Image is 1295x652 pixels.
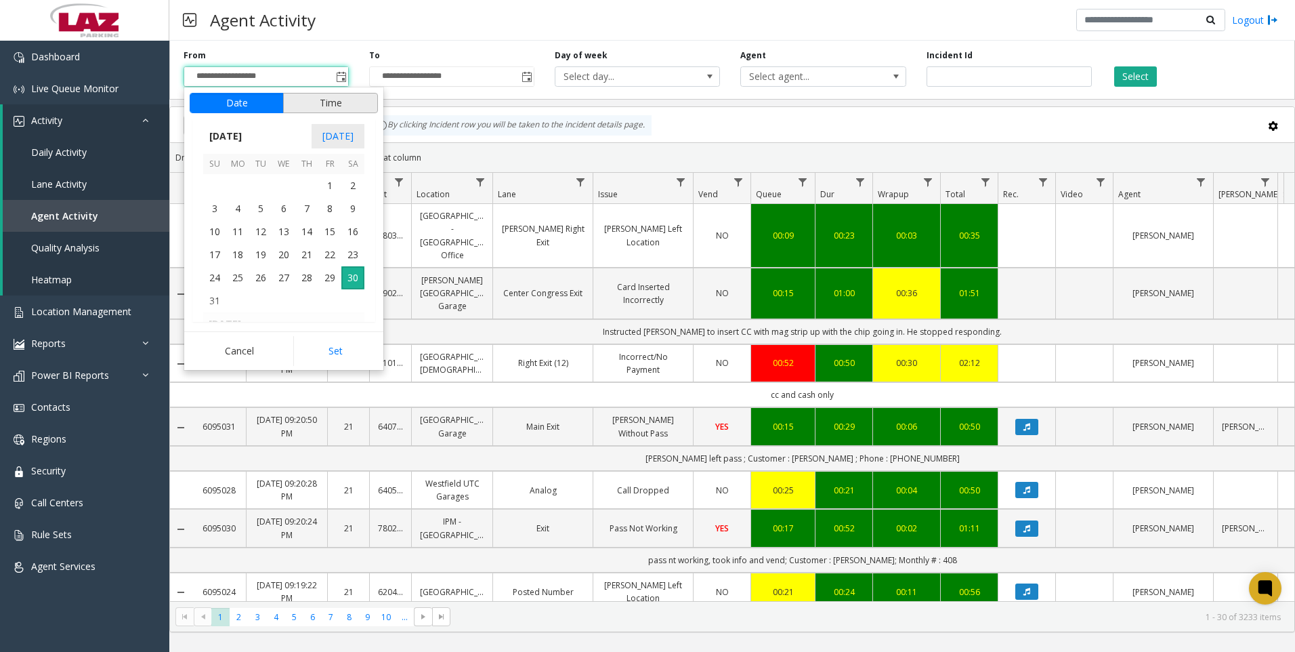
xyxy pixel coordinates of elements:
a: NO [702,356,742,369]
a: Card Inserted Incorrectly [601,281,685,306]
button: Cancel [190,336,289,366]
span: 5 [249,197,272,220]
span: Agent Activity [31,209,98,222]
td: Monday, August 4, 2025 [226,197,249,220]
span: Contacts [31,401,70,413]
span: Dur [820,188,834,200]
span: 12 [249,220,272,243]
span: 2 [341,174,364,197]
span: Page 4 [267,608,285,626]
a: [PERSON_NAME] Left Location [601,579,685,605]
span: 29 [318,266,341,289]
td: Thursday, August 21, 2025 [295,243,318,266]
img: 'icon' [14,498,24,509]
img: 'icon' [14,466,24,477]
span: Page 2 [230,608,248,626]
label: From [184,49,206,62]
td: Wednesday, August 27, 2025 [272,266,295,289]
a: [GEOGRAPHIC_DATA] - [GEOGRAPHIC_DATA] Office [420,209,484,262]
span: 4 [226,197,249,220]
td: Tuesday, August 12, 2025 [249,220,272,243]
div: 00:25 [759,484,807,497]
a: Collapse Details [170,289,192,300]
span: NO [716,230,729,241]
img: 'icon' [14,116,24,127]
div: By clicking Incident row you will be taken to the incident details page. [370,115,652,136]
span: Page 1 [211,608,230,626]
button: Date tab [190,93,284,113]
a: 01:00 [824,287,864,300]
span: 31 [203,289,226,312]
a: [PERSON_NAME] Right Exit [501,222,585,248]
div: 01:51 [949,287,990,300]
a: Posted Number [501,586,585,598]
span: 6 [272,197,295,220]
td: Friday, August 15, 2025 [318,220,341,243]
img: pageIcon [183,3,196,37]
a: NO [702,484,742,497]
a: [DATE] 09:19:22 PM [255,579,319,605]
span: Call Centers [31,496,83,509]
div: 00:52 [824,522,864,535]
span: 16 [341,220,364,243]
a: [PERSON_NAME] [1122,522,1205,535]
span: Issue [598,188,618,200]
a: Pass Not Working [601,522,685,535]
a: Agent Filter Menu [1192,173,1210,191]
a: [GEOGRAPHIC_DATA] Garage [420,413,484,439]
div: 00:02 [881,522,932,535]
a: NO [702,287,742,300]
img: logout [1267,13,1278,27]
span: Go to the last page [432,607,450,626]
a: Lane Filter Menu [572,173,590,191]
span: 18 [226,243,249,266]
span: 8 [318,197,341,220]
td: Monday, August 18, 2025 [226,243,249,266]
span: Go to the next page [414,607,432,626]
span: NO [716,287,729,299]
a: 00:24 [824,586,864,598]
a: [PERSON_NAME] Left Location [601,222,685,248]
span: Agent [1118,188,1141,200]
span: 21 [295,243,318,266]
span: Rule Sets [31,528,72,541]
span: Regions [31,432,66,445]
span: 20 [272,243,295,266]
span: 17 [203,243,226,266]
a: Collapse Details [170,359,192,369]
span: Video [1061,188,1083,200]
a: Video Filter Menu [1092,173,1110,191]
td: Monday, August 25, 2025 [226,266,249,289]
span: Page 9 [358,608,377,626]
a: Queue Filter Menu [794,173,812,191]
td: Saturday, August 30, 2025 [341,266,364,289]
span: Dashboard [31,50,80,63]
a: Lane Activity [3,168,169,200]
span: 13 [272,220,295,243]
span: 22 [318,243,341,266]
span: YES [715,523,729,534]
a: 620428 [378,586,403,598]
a: [DATE] 09:20:50 PM [255,413,319,439]
a: [PERSON_NAME] [1122,420,1205,433]
a: 00:17 [759,522,807,535]
a: 00:56 [949,586,990,598]
span: NO [716,485,729,496]
span: 14 [295,220,318,243]
span: Rec. [1003,188,1019,200]
span: Reports [31,337,66,350]
a: 780280 [378,522,403,535]
img: 'icon' [14,52,24,63]
a: 00:50 [824,356,864,369]
span: Power BI Reports [31,369,109,382]
span: 9 [341,197,364,220]
a: 6095024 [200,586,238,598]
td: Sunday, August 24, 2025 [203,266,226,289]
a: 6095031 [200,420,238,433]
img: 'icon' [14,530,24,541]
span: Page 3 [249,608,267,626]
a: 00:23 [824,229,864,242]
span: Daily Activity [31,146,87,159]
td: Sunday, August 3, 2025 [203,197,226,220]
